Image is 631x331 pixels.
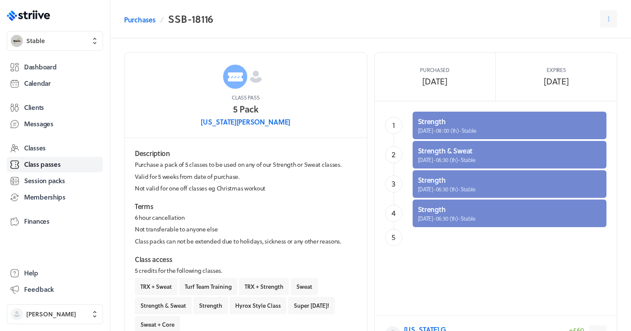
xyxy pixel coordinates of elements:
[135,148,170,158] strong: Description
[24,217,50,226] span: Finances
[199,302,222,309] span: Strength
[7,100,103,116] a: Clients
[135,237,357,246] p: Class packs can not be extended due to holidays, sickness or any other reasons.
[7,173,103,189] a: Session packs
[385,175,402,193] div: 3
[26,310,76,319] span: [PERSON_NAME]
[239,278,289,295] button: TRX + Strength
[7,31,103,51] button: StableStable
[232,94,259,101] p: Class pass
[385,146,402,163] div: 2
[7,76,103,91] a: Calendar
[135,297,192,314] button: Strength & Sweat
[7,141,103,156] a: Classes
[230,297,286,314] button: Hyrox Style Class
[288,297,335,314] button: Super [DATE]!
[7,214,103,229] a: Finances
[7,265,103,281] a: Help
[24,285,54,294] span: Feedback
[24,269,38,278] span: Help
[385,229,402,246] div: 5
[24,176,65,185] span: Session packs
[140,283,172,290] span: TRX + Sweat
[168,10,213,28] h2: SSB-18116
[385,117,402,134] div: 1
[291,278,318,295] button: Sweat
[7,157,103,172] a: Class passes
[140,302,186,309] span: Strength & Sweat
[185,283,232,290] span: Turf Team Training
[24,160,61,169] span: Class passes
[606,306,627,327] iframe: gist-messenger-bubble-iframe
[24,62,56,72] span: Dashboard
[24,193,65,202] span: Memberships
[389,75,482,87] span: [DATE]
[135,254,357,265] p: Class access
[135,278,177,295] button: TRX + Sweat
[24,119,53,128] span: Messages
[24,79,51,88] span: Calendar
[24,103,44,112] span: Clients
[544,75,569,87] span: [DATE]
[26,37,45,45] span: Stable
[7,304,103,324] button: [PERSON_NAME]
[7,282,103,297] button: Feedback
[124,15,155,25] a: Purchases
[547,66,566,73] p: Expires
[135,266,357,275] p: 5 credits for the following classes.
[11,35,23,47] img: Stable
[7,116,103,132] a: Messages
[135,160,357,169] p: Purchase a pack of 5 classes to be used on any of our Strength or Sweat classes.
[235,302,281,309] span: Hyrox Style Class
[7,190,103,205] a: Memberships
[135,213,357,222] p: 6 hour cancellation
[135,172,357,181] p: Valid for 5 weeks from date of purchase.
[201,117,290,127] a: [US_STATE][PERSON_NAME]
[245,283,283,290] span: TRX + Strength
[135,225,357,234] p: Not transferable to anyone else
[193,297,228,314] button: Strength
[135,184,357,193] p: Not valid for one off classes eg Christmas workout
[24,144,46,153] span: Classes
[294,302,329,309] span: Super [DATE]!
[140,321,174,328] span: Sweat + Core
[135,201,153,211] strong: Terms
[179,278,237,295] button: Turf Team Training
[124,10,213,28] nav: Breadcrumb
[389,66,482,73] p: Purchased
[296,283,312,290] span: Sweat
[233,103,258,115] h1: 5 Pack
[7,59,103,75] a: Dashboard
[385,205,402,222] div: 4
